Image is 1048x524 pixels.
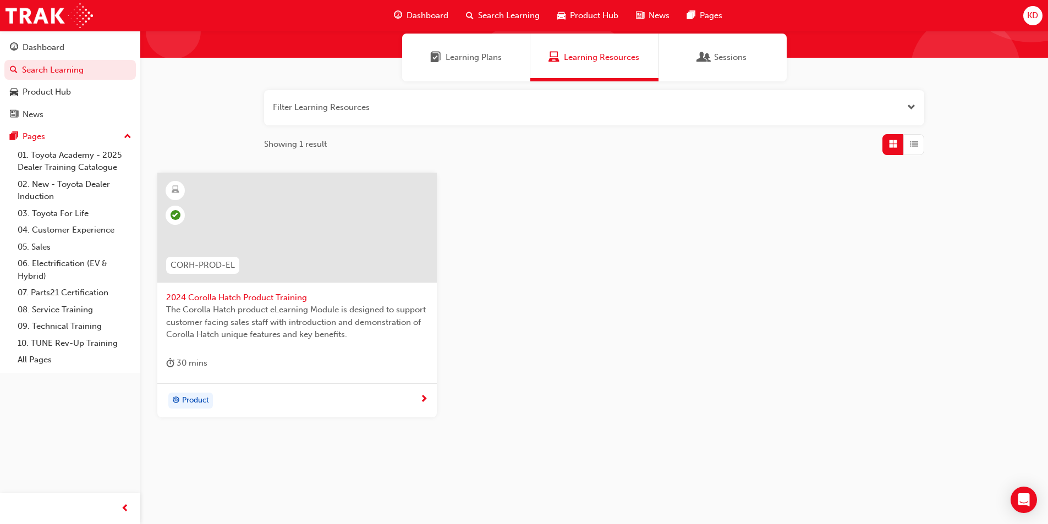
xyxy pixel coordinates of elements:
[564,51,639,64] span: Learning Resources
[457,4,548,27] a: search-iconSearch Learning
[13,147,136,176] a: 01. Toyota Academy - 2025 Dealer Training Catalogue
[394,9,402,23] span: guage-icon
[649,9,670,22] span: News
[714,51,747,64] span: Sessions
[478,9,540,22] span: Search Learning
[23,130,45,143] div: Pages
[13,222,136,239] a: 04. Customer Experience
[13,205,136,222] a: 03. Toyota For Life
[570,9,618,22] span: Product Hub
[10,110,18,120] span: news-icon
[385,4,457,27] a: guage-iconDashboard
[548,51,559,64] span: Learning Resources
[166,356,207,370] div: 30 mins
[636,9,644,23] span: news-icon
[4,82,136,102] a: Product Hub
[4,37,136,58] a: Dashboard
[530,34,659,81] a: Learning ResourcesLearning Resources
[699,51,710,64] span: Sessions
[4,126,136,147] button: Pages
[23,86,71,98] div: Product Hub
[557,9,566,23] span: car-icon
[157,173,437,418] a: CORH-PROD-EL2024 Corolla Hatch Product TrainingThe Corolla Hatch product eLearning Module is desi...
[23,108,43,121] div: News
[466,9,474,23] span: search-icon
[548,4,627,27] a: car-iconProduct Hub
[910,138,918,151] span: List
[687,9,695,23] span: pages-icon
[23,41,64,54] div: Dashboard
[13,335,136,352] a: 10. TUNE Rev-Up Training
[1027,9,1038,22] span: KD
[166,356,174,370] span: duration-icon
[13,284,136,301] a: 07. Parts21 Certification
[10,43,18,53] span: guage-icon
[446,51,502,64] span: Learning Plans
[264,138,327,151] span: Showing 1 result
[4,104,136,125] a: News
[13,318,136,335] a: 09. Technical Training
[407,9,448,22] span: Dashboard
[10,65,18,75] span: search-icon
[166,291,428,304] span: 2024 Corolla Hatch Product Training
[171,259,235,272] span: CORH-PROD-EL
[171,210,180,220] span: learningRecordVerb_PASS-icon
[13,176,136,205] a: 02. New - Toyota Dealer Induction
[402,34,530,81] a: Learning PlansLearning Plans
[659,34,787,81] a: SessionsSessions
[124,130,131,144] span: up-icon
[172,394,180,408] span: target-icon
[627,4,678,27] a: news-iconNews
[13,301,136,318] a: 08. Service Training
[1011,487,1037,513] div: Open Intercom Messenger
[1023,6,1042,25] button: KD
[13,255,136,284] a: 06. Electrification (EV & Hybrid)
[430,51,441,64] span: Learning Plans
[889,138,897,151] span: Grid
[6,3,93,28] img: Trak
[907,101,915,114] button: Open the filter
[182,394,209,407] span: Product
[172,183,179,197] span: learningResourceType_ELEARNING-icon
[420,395,428,405] span: next-icon
[4,60,136,80] a: Search Learning
[10,132,18,142] span: pages-icon
[166,304,428,341] span: The Corolla Hatch product eLearning Module is designed to support customer facing sales staff wit...
[700,9,722,22] span: Pages
[121,502,129,516] span: prev-icon
[13,239,136,256] a: 05. Sales
[13,351,136,368] a: All Pages
[4,35,136,126] button: DashboardSearch LearningProduct HubNews
[10,87,18,97] span: car-icon
[678,4,731,27] a: pages-iconPages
